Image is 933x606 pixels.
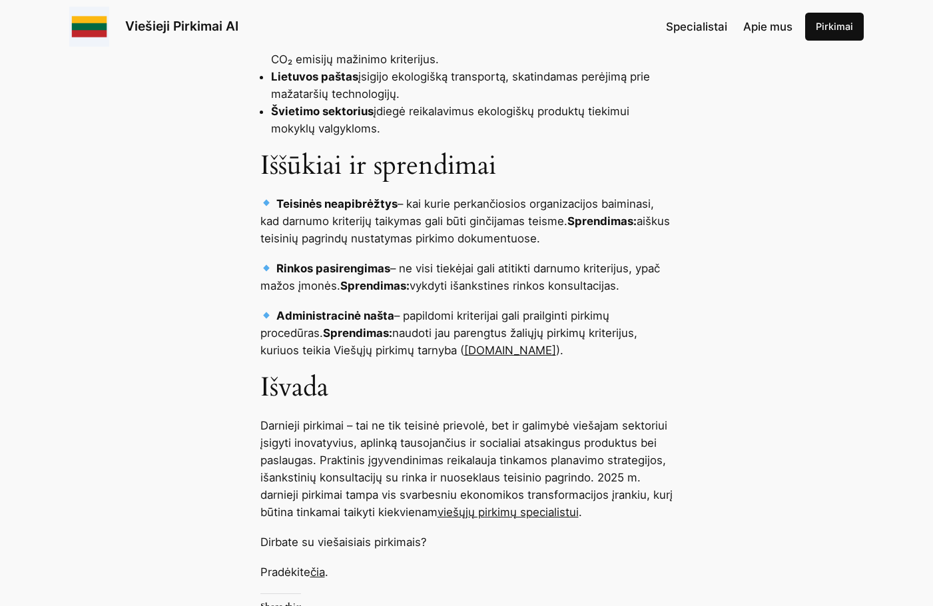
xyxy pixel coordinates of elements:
strong: Administracinė našta [276,309,394,322]
strong: Švietimo sektorius [271,105,374,118]
img: 🔹 [261,262,272,274]
a: Viešieji Pirkimai AI [125,18,238,34]
p: Darnieji pirkimai – tai ne tik teisinė prievolė, bet ir galimybė viešajam sektoriui įsigyti inova... [260,417,673,521]
img: 🔹 [261,197,272,208]
span: Apie mus [743,20,792,33]
strong: Lietuvos paštas [271,70,358,83]
p: – ne visi tiekėjai gali atitikti darnumo kriterijus, ypač mažos įmonės. vykdyti išankstines rinko... [260,260,673,294]
strong: Sprendimas: [340,279,410,292]
img: 🔹 [261,310,272,321]
nav: Navigation [666,18,792,35]
h2: Iššūkiai ir sprendimai [260,150,673,182]
li: įdiegė reikalavimus ekologiškų produktų tiekimui mokyklų valgykloms. [271,103,673,137]
p: Dirbate su viešaisiais pirkimais? [260,533,673,551]
p: – kai kurie perkančiosios organizacijos baiminasi, kad darnumo kriterijų taikymas gali būti ginči... [260,195,673,247]
a: [DOMAIN_NAME] [464,344,556,357]
span: Specialistai [666,20,727,33]
strong: Sprendimas: [323,326,392,340]
h2: Išvada [260,372,673,404]
li: įsigijo ekologišką transportą, skatindamas perėjimą prie mažataršių technologijų. [271,68,673,103]
a: viešųjų pirkimų specialistui [438,505,579,519]
strong: Teisinės neapibrėžtys [276,197,398,210]
a: Pirkimai [805,13,864,41]
a: Apie mus [743,18,792,35]
p: – papildomi kriterijai gali prailginti pirkimų procedūras. naudoti jau parengtus žaliųjų pirkimų ... [260,307,673,359]
img: Viešieji pirkimai logo [69,7,109,47]
strong: Sprendimas: [567,214,637,228]
strong: Rinkos pasirengimas [276,262,390,275]
a: Specialistai [666,18,727,35]
p: Pradėkite . [260,563,673,581]
a: čia [310,565,325,579]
